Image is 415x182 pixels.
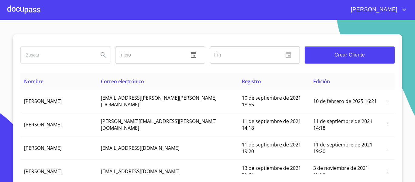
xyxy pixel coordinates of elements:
[24,121,62,128] span: [PERSON_NAME]
[313,98,377,105] span: 10 de febrero de 2025 16:21
[21,47,94,63] input: search
[101,94,217,108] span: [EMAIL_ADDRESS][PERSON_NAME][PERSON_NAME][DOMAIN_NAME]
[346,5,400,15] span: [PERSON_NAME]
[313,78,330,85] span: Edición
[101,168,180,175] span: [EMAIL_ADDRESS][DOMAIN_NAME]
[101,145,180,151] span: [EMAIL_ADDRESS][DOMAIN_NAME]
[242,118,301,131] span: 11 de septiembre de 2021 14:18
[313,118,372,131] span: 11 de septiembre de 2021 14:18
[24,98,62,105] span: [PERSON_NAME]
[313,165,368,178] span: 3 de noviembre de 2021 18:59
[24,168,62,175] span: [PERSON_NAME]
[96,48,111,62] button: Search
[313,141,372,155] span: 11 de septiembre de 2021 19:20
[101,118,217,131] span: [PERSON_NAME][EMAIL_ADDRESS][PERSON_NAME][DOMAIN_NAME]
[242,141,301,155] span: 11 de septiembre de 2021 19:20
[305,46,395,64] button: Crear Cliente
[242,78,261,85] span: Registro
[24,78,43,85] span: Nombre
[310,51,390,59] span: Crear Cliente
[24,145,62,151] span: [PERSON_NAME]
[101,78,144,85] span: Correo electrónico
[242,165,301,178] span: 13 de septiembre de 2021 11:06
[346,5,408,15] button: account of current user
[242,94,301,108] span: 10 de septiembre de 2021 18:55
